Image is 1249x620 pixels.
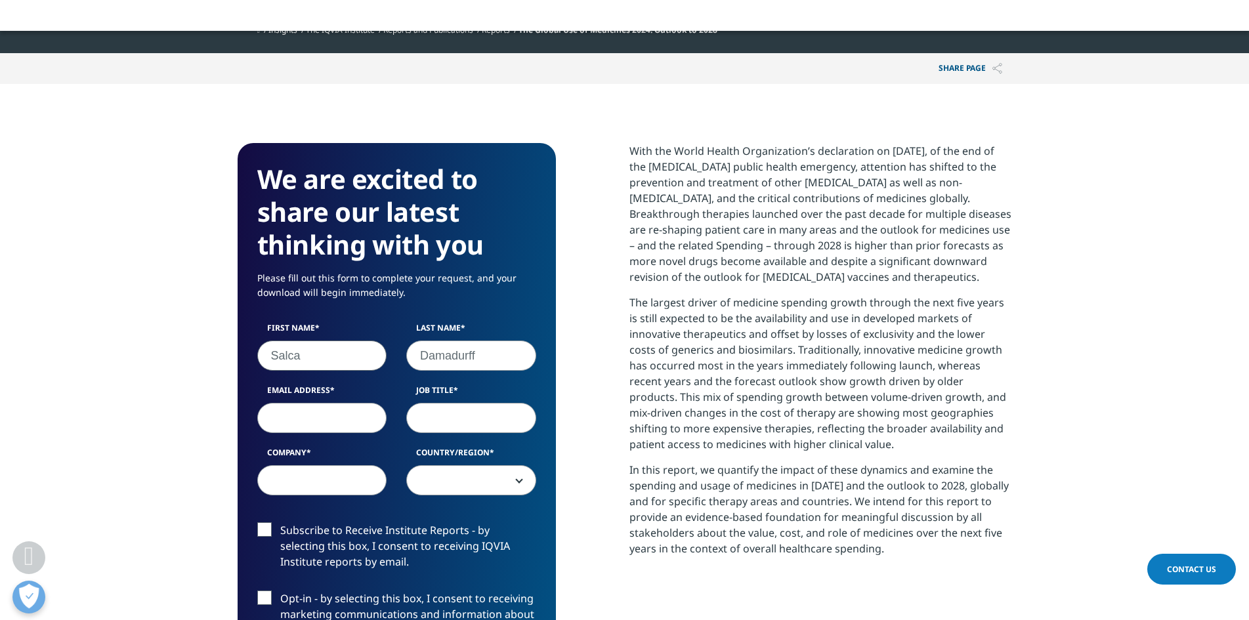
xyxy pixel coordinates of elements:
[257,163,536,261] h3: We are excited to share our latest thinking with you
[629,295,1012,462] p: The largest driver of medicine spending growth through the next five years is still expected to b...
[12,581,45,613] button: Abrir preferências
[257,384,387,403] label: Email Address
[406,384,536,403] label: Job Title
[929,53,1012,84] button: Share PAGEShare PAGE
[406,447,536,465] label: Country/Region
[257,271,536,310] p: Please fill out this form to complete your request, and your download will begin immediately.
[257,322,387,341] label: First Name
[929,53,1012,84] p: Share PAGE
[629,462,1012,566] p: In this report, we quantify the impact of these dynamics and examine the spending and usage of me...
[257,522,536,577] label: Subscribe to Receive Institute Reports - by selecting this box, I consent to receiving IQVIA Inst...
[629,143,1012,295] p: With the World Health Organization’s declaration on [DATE], of the end of the [MEDICAL_DATA] publ...
[992,63,1002,74] img: Share PAGE
[406,322,536,341] label: Last Name
[1147,554,1236,585] a: Contact Us
[257,447,387,465] label: Company
[1167,564,1216,575] span: Contact Us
